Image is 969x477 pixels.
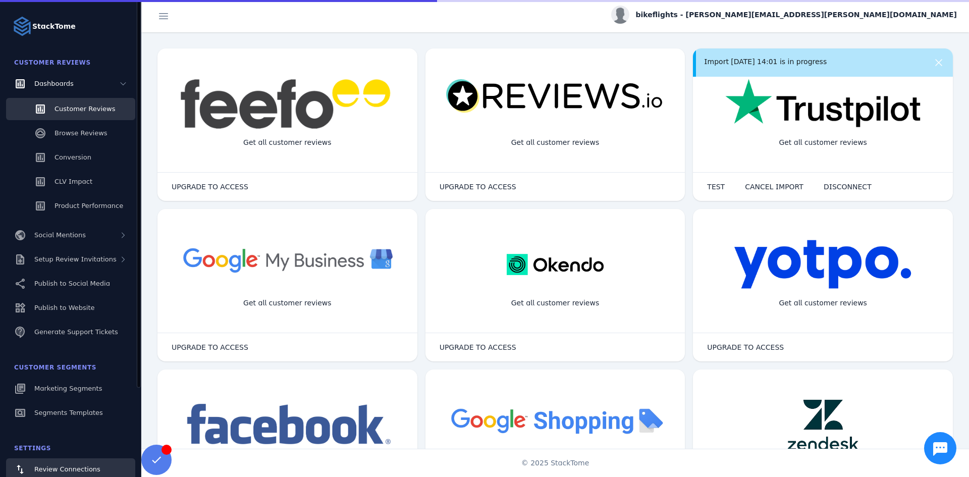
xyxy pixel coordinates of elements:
[14,364,96,371] span: Customer Segments
[707,183,725,190] span: TEST
[180,400,395,450] img: facebook.png
[611,6,629,24] img: profile.jpg
[172,183,248,190] span: UPGRADE TO ACCESS
[929,57,949,77] button: more
[611,6,957,24] button: bikeflights - [PERSON_NAME][EMAIL_ADDRESS][PERSON_NAME][DOMAIN_NAME]
[34,465,100,473] span: Review Connections
[32,21,76,32] strong: StackTome
[771,129,875,156] div: Get all customer reviews
[179,79,396,129] img: feefo.png
[178,239,397,280] img: googlebusiness.png
[6,98,135,120] a: Customer Reviews
[12,16,32,36] img: Logo image
[34,231,86,239] span: Social Mentions
[6,402,135,424] a: Segments Templates
[735,177,814,197] button: CANCEL IMPORT
[34,80,74,87] span: Dashboards
[6,171,135,193] a: CLV Impact
[734,239,912,290] img: yotpo.png
[503,129,608,156] div: Get all customer reviews
[429,177,526,197] button: UPGRADE TO ACCESS
[34,280,110,287] span: Publish to Social Media
[6,195,135,217] a: Product Performance
[745,183,803,190] span: CANCEL IMPORT
[6,321,135,343] a: Generate Support Tickets
[161,337,258,357] button: UPGRADE TO ACCESS
[6,297,135,319] a: Publish to Website
[707,344,784,351] span: UPGRADE TO ACCESS
[429,337,526,357] button: UPGRADE TO ACCESS
[704,57,921,67] div: Import [DATE] 14:01 is in progress
[6,122,135,144] a: Browse Reviews
[55,129,107,137] span: Browse Reviews
[771,290,875,316] div: Get all customer reviews
[235,290,340,316] div: Get all customer reviews
[6,273,135,295] a: Publish to Social Media
[521,458,589,468] span: © 2025 StackTome
[172,344,248,351] span: UPGRADE TO ACCESS
[697,177,735,197] button: TEST
[440,183,516,190] span: UPGRADE TO ACCESS
[440,344,516,351] span: UPGRADE TO ACCESS
[55,153,91,161] span: Conversion
[446,400,665,441] img: googleshopping.png
[235,129,340,156] div: Get all customer reviews
[55,105,115,113] span: Customer Reviews
[14,445,51,452] span: Settings
[34,409,103,416] span: Segments Templates
[6,378,135,400] a: Marketing Segments
[725,79,921,129] img: trustpilot.png
[814,177,882,197] button: DISCONNECT
[161,177,258,197] button: UPGRADE TO ACCESS
[34,328,118,336] span: Generate Support Tickets
[788,400,858,450] img: zendesk.png
[14,59,91,66] span: Customer Reviews
[34,304,94,311] span: Publish to Website
[446,79,665,114] img: reviewsio.svg
[503,290,608,316] div: Get all customer reviews
[55,178,92,185] span: CLV Impact
[635,10,957,20] span: bikeflights - [PERSON_NAME][EMAIL_ADDRESS][PERSON_NAME][DOMAIN_NAME]
[824,183,872,190] span: DISCONNECT
[34,385,102,392] span: Marketing Segments
[507,239,603,290] img: okendo.webp
[34,255,117,263] span: Setup Review Invitations
[697,337,794,357] button: UPGRADE TO ACCESS
[55,202,123,209] span: Product Performance
[6,146,135,169] a: Conversion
